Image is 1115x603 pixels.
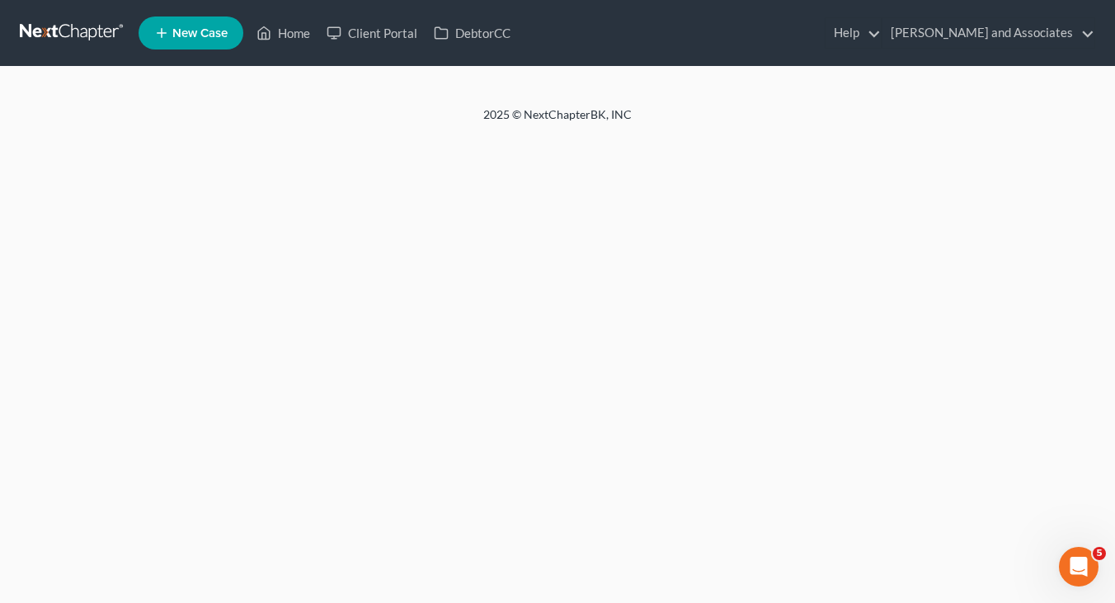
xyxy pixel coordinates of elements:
a: DebtorCC [426,18,519,48]
iframe: Intercom live chat [1059,547,1099,587]
div: 2025 © NextChapterBK, INC [87,106,1028,136]
a: Help [826,18,881,48]
a: [PERSON_NAME] and Associates [882,18,1094,48]
new-legal-case-button: New Case [139,16,243,49]
a: Home [248,18,318,48]
span: 5 [1093,547,1106,560]
a: Client Portal [318,18,426,48]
